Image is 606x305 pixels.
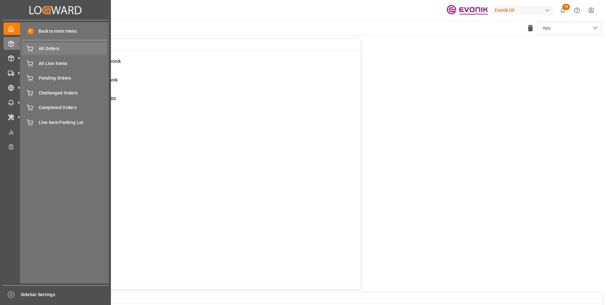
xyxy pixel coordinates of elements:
button: open menu [538,22,601,34]
a: All Line Items [22,57,106,69]
a: 0Error Sales Order Update to EvonikShipment [33,77,353,90]
a: Pending Orders [22,72,106,84]
div: Evonik US [492,6,553,15]
span: Back to main menu [34,28,77,35]
a: All Orders [22,42,106,55]
a: Transport Planner [3,140,107,153]
span: Sidebar Settings [21,291,108,298]
a: My Reports [3,126,107,138]
span: Pending Orders [39,75,107,81]
span: All Orders [39,45,107,52]
span: Completed Orders [39,104,107,111]
a: Line Item Parking Lot [22,116,106,128]
span: Challenged Orders [39,90,107,96]
span: Apu [543,25,551,31]
button: Help Center [570,3,584,17]
a: Completed Orders [22,101,106,114]
a: 4TU : Pre-Leg Shipment # ErrorTransport Unit [33,133,353,146]
button: show 18 new notifications [556,3,570,17]
a: 0Error on Initial Sales Order to EvonikShipment [33,58,353,71]
a: My Cockpit [3,23,107,35]
span: 18 [562,4,570,10]
a: Challenged Orders [22,87,106,99]
span: All Line Items [39,60,107,67]
span: Line Item Parking Lot [39,119,107,126]
a: 4Main-Leg Shipment # ErrorShipment [33,114,353,127]
a: 3Pending Bkg Request sent to ABSShipment [33,95,353,109]
button: Evonik US [492,4,556,16]
img: Evonik-brand-mark-Deep-Purple-RGB.jpeg_1700498283.jpeg [447,5,488,16]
